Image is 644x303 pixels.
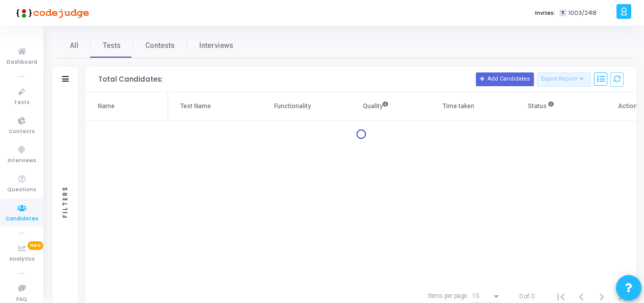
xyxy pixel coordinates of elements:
[443,100,474,112] div: Time taken
[14,98,30,107] span: Tests
[251,92,334,121] th: Functionality
[9,128,35,136] span: Contests
[103,40,121,51] span: Tests
[98,100,115,112] div: Name
[334,92,417,121] th: Quality
[476,72,534,86] button: Add Candidates
[6,215,38,223] span: Candidates
[472,293,501,300] mat-select: Items per page:
[7,186,36,194] span: Questions
[7,58,37,67] span: Dashboard
[61,145,70,258] div: Filters
[168,92,251,121] th: Test Name
[9,255,35,264] span: Analytics
[428,291,468,300] div: Items per page:
[519,292,534,301] div: 0 of 0
[535,9,555,17] label: Invites:
[98,75,163,84] div: Total Candidates:
[500,92,583,121] th: Status
[8,157,36,165] span: Interviews
[70,40,78,51] span: All
[472,292,479,299] span: 15
[569,9,597,17] span: 1003/2418
[199,40,233,51] span: Interviews
[537,72,592,87] button: Export Report
[145,40,175,51] span: Contests
[28,241,43,250] span: New
[13,3,89,23] img: logo
[559,9,566,17] span: T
